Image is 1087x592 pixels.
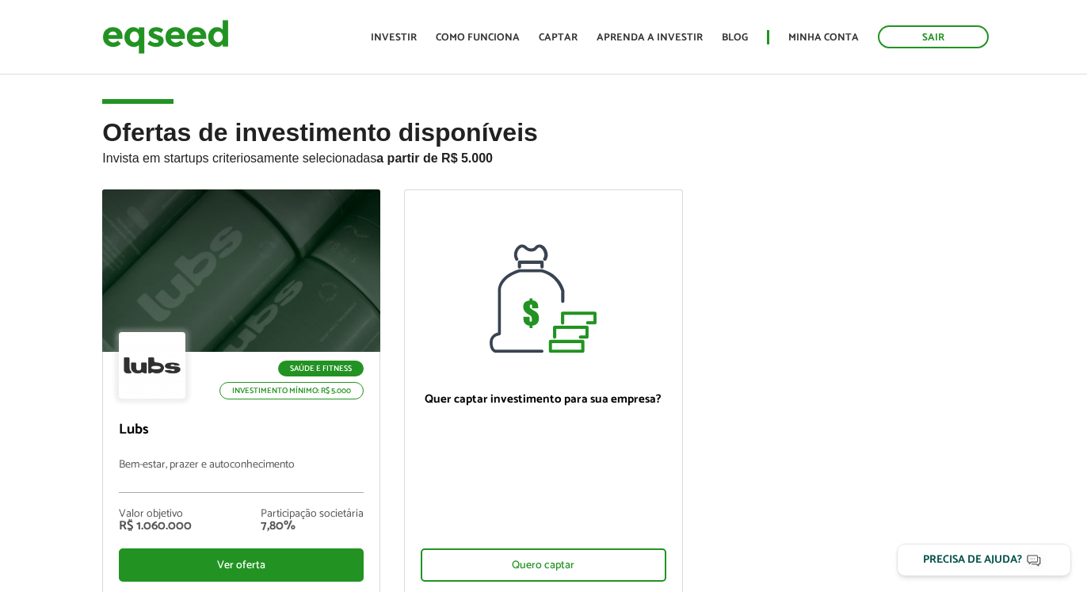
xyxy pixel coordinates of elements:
a: Aprenda a investir [597,32,703,43]
div: Quero captar [421,548,666,582]
p: Saúde e Fitness [278,361,364,376]
a: Blog [722,32,748,43]
p: Bem-estar, prazer e autoconhecimento [119,459,364,493]
p: Investimento mínimo: R$ 5.000 [219,382,364,399]
p: Lubs [119,422,364,439]
div: Participação societária [261,509,364,520]
p: Quer captar investimento para sua empresa? [421,392,666,407]
h2: Ofertas de investimento disponíveis [102,119,984,189]
strong: a partir de R$ 5.000 [376,151,493,165]
div: 7,80% [261,520,364,533]
p: Invista em startups criteriosamente selecionadas [102,147,984,166]
div: R$ 1.060.000 [119,520,192,533]
img: EqSeed [102,16,229,58]
div: Ver oferta [119,548,364,582]
a: Captar [539,32,578,43]
a: Investir [371,32,417,43]
div: Valor objetivo [119,509,192,520]
a: Minha conta [788,32,859,43]
a: Como funciona [436,32,520,43]
a: Sair [878,25,989,48]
